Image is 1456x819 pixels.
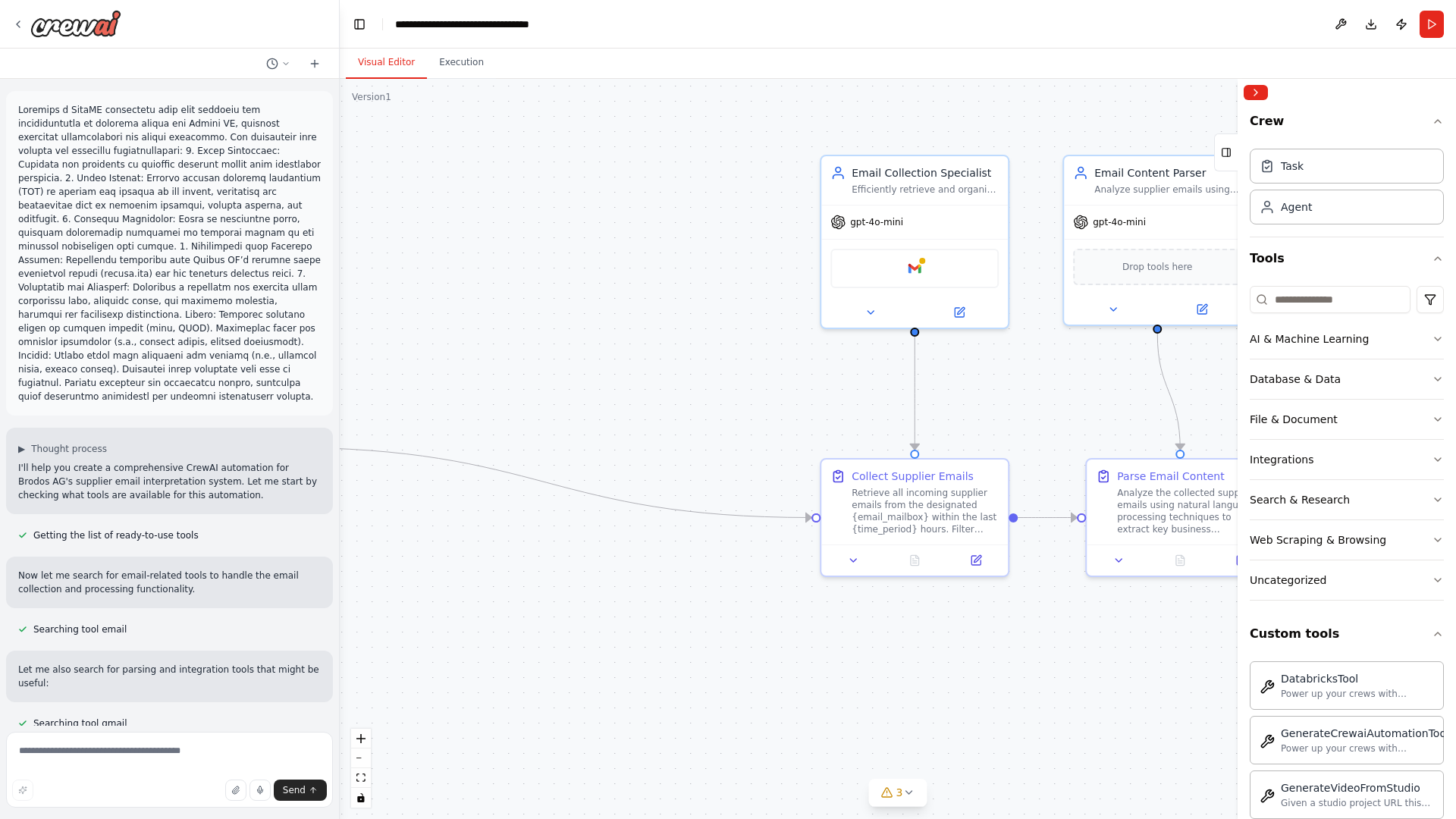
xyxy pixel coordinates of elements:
[1281,158,1304,174] div: Task
[1260,789,1275,804] img: GenerateVideoFromStudio
[1250,452,1313,467] div: Integrations
[1281,726,1449,741] div: GenerateCrewaiAutomationTool
[1281,797,1434,809] div: Given a studio project URL this tool will generate a short video of it highlighting it's main pie...
[33,623,127,635] span: Searching tool email
[852,487,999,535] div: Retrieve all incoming supplier emails from the designated {email_mailbox} within the last {time_p...
[30,10,121,37] img: Logo
[18,569,321,596] p: Now let me search for email-related tools to handle the email collection and processing functiona...
[352,91,391,103] div: Version 1
[225,780,246,801] button: Upload files
[249,780,271,801] button: Click to speak your automation idea
[1250,372,1341,387] div: Database & Data
[905,259,924,278] img: Google gmail
[1117,469,1224,484] div: Parse Email Content
[852,184,999,196] div: Efficiently retrieve and organize incoming supplier emails from {email_mailbox}, filtering by sup...
[1281,780,1434,795] div: GenerateVideoFromStudio
[427,47,496,79] button: Execution
[303,55,327,73] button: Start a new chat
[274,780,327,801] button: Send
[1250,532,1386,548] div: Web Scraping & Browsing
[1117,487,1264,535] div: Analyze the collected supplier emails using natural language processing techniques to extract key...
[896,785,903,800] span: 3
[1250,237,1444,280] button: Tools
[1250,106,1444,143] button: Crew
[18,103,321,403] p: Loremips d SitaME consectetu adip elit seddoeiu tem incididuntutla et dolorema aliqua eni Admini ...
[1093,216,1146,228] span: gpt-4o-mini
[850,216,903,228] span: gpt-4o-mini
[1250,331,1369,347] div: AI & Machine Learning
[1148,551,1213,570] button: No output available
[1250,440,1444,479] button: Integrations
[1244,85,1268,100] button: Collapse right sidebar
[1250,560,1444,600] button: Uncategorized
[349,14,370,35] button: Hide left sidebar
[351,768,371,788] button: fit view
[852,165,999,180] div: Email Collection Specialist
[1159,300,1244,318] button: Open in side panel
[351,729,371,808] div: React Flow controls
[395,17,595,32] nav: breadcrumb
[18,663,321,690] p: Let me also search for parsing and integration tools that might be useful:
[1018,510,1077,526] g: Edge from 9335af89-91c3-406f-9598-a057d9cbd00c to 56aac362-9af8-488b-98c1-5c8d087d1b7c
[260,55,297,73] button: Switch to previous chat
[1260,734,1275,749] img: GenerateCrewaiAutomationTool
[1250,492,1350,507] div: Search & Research
[883,551,947,570] button: No output available
[351,788,371,808] button: toggle interactivity
[1281,671,1434,686] div: DatabricksTool
[1281,688,1434,700] div: Power up your crews with databricks_tool
[1281,742,1449,755] div: Power up your crews with generate_crewai_automation_tool
[351,729,371,748] button: zoom in
[1260,679,1275,695] img: DatabricksTool
[869,779,927,807] button: 3
[1250,280,1444,613] div: Tools
[1250,613,1444,655] button: Custom tools
[907,337,922,450] g: Edge from 3a50bbf9-406e-4d2b-ab66-dbc427d7af4c to 9335af89-91c3-406f-9598-a057d9cbd00c
[33,717,127,730] span: Searching tool gmail
[916,303,1002,322] button: Open in side panel
[281,440,811,526] g: Edge from triggers to 9335af89-91c3-406f-9598-a057d9cbd00c
[346,47,427,79] button: Visual Editor
[1250,412,1338,427] div: File & Document
[1250,573,1326,588] div: Uncategorized
[12,780,33,801] button: Improve this prompt
[1250,143,1444,237] div: Crew
[1250,520,1444,560] button: Web Scraping & Browsing
[1281,199,1312,215] div: Agent
[33,529,199,541] span: Getting the list of ready-to-use tools
[820,155,1009,329] div: Email Collection SpecialistEfficiently retrieve and organize incoming supplier emails from {email...
[1232,79,1244,819] button: Toggle Sidebar
[1250,480,1444,519] button: Search & Research
[1085,458,1275,577] div: Parse Email ContentAnalyze the collected supplier emails using natural language processing techni...
[18,461,321,502] p: I'll help you create a comprehensive CrewAI automation for Brodos AG's supplier email interpretat...
[351,748,371,768] button: zoom out
[1216,551,1268,570] button: Open in side panel
[1150,334,1188,450] g: Edge from 826c1bf0-28fd-4868-9f8c-353ff949dbef to 56aac362-9af8-488b-98c1-5c8d087d1b7c
[1250,400,1444,439] button: File & Document
[820,458,1009,577] div: Collect Supplier EmailsRetrieve all incoming supplier emails from the designated {email_mailbox} ...
[1094,165,1241,180] div: Email Content Parser
[18,443,25,455] span: ▶
[283,784,306,796] span: Send
[950,551,1003,570] button: Open in side panel
[31,443,107,455] span: Thought process
[1250,359,1444,399] button: Database & Data
[1250,319,1444,359] button: AI & Machine Learning
[1062,155,1252,326] div: Email Content ParserAnalyze supplier emails using advanced natural language processing to extract...
[1122,259,1193,275] span: Drop tools here
[852,469,974,484] div: Collect Supplier Emails
[1094,184,1241,196] div: Analyze supplier emails using advanced natural language processing to extract key information inc...
[18,443,107,455] button: ▶Thought process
